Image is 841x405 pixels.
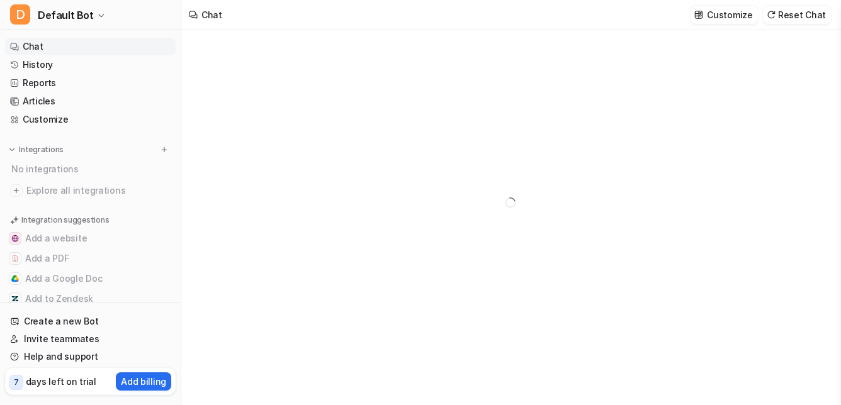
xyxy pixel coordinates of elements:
a: Articles [5,92,176,110]
span: Explore all integrations [26,180,171,201]
button: Add a PDFAdd a PDF [5,248,176,269]
button: Add a Google DocAdd a Google Doc [5,269,176,289]
div: No integrations [8,158,176,179]
img: customize [694,10,703,19]
img: menu_add.svg [160,145,169,154]
a: Help and support [5,348,176,365]
a: Create a new Bot [5,313,176,330]
img: Add to Zendesk [11,295,19,302]
span: D [10,4,30,25]
button: Add a websiteAdd a website [5,228,176,248]
a: Customize [5,111,176,128]
p: 7 [14,377,19,388]
img: Add a PDF [11,255,19,262]
img: explore all integrations [10,184,23,197]
img: reset [767,10,776,19]
img: Add a Google Doc [11,275,19,282]
button: Customize [691,6,757,24]
a: Chat [5,38,176,55]
p: Customize [707,8,752,21]
img: Add a website [11,235,19,242]
a: Invite teammates [5,330,176,348]
p: Integrations [19,145,64,155]
a: Reports [5,74,176,92]
a: History [5,56,176,74]
a: Explore all integrations [5,182,176,199]
button: Add to ZendeskAdd to Zendesk [5,289,176,309]
button: Add billing [116,372,171,391]
p: Integration suggestions [21,214,109,226]
p: days left on trial [26,375,96,388]
span: Default Bot [38,6,94,24]
div: Chat [201,8,222,21]
button: Reset Chat [763,6,831,24]
p: Add billing [121,375,166,388]
img: expand menu [8,145,16,154]
button: Integrations [5,143,67,156]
